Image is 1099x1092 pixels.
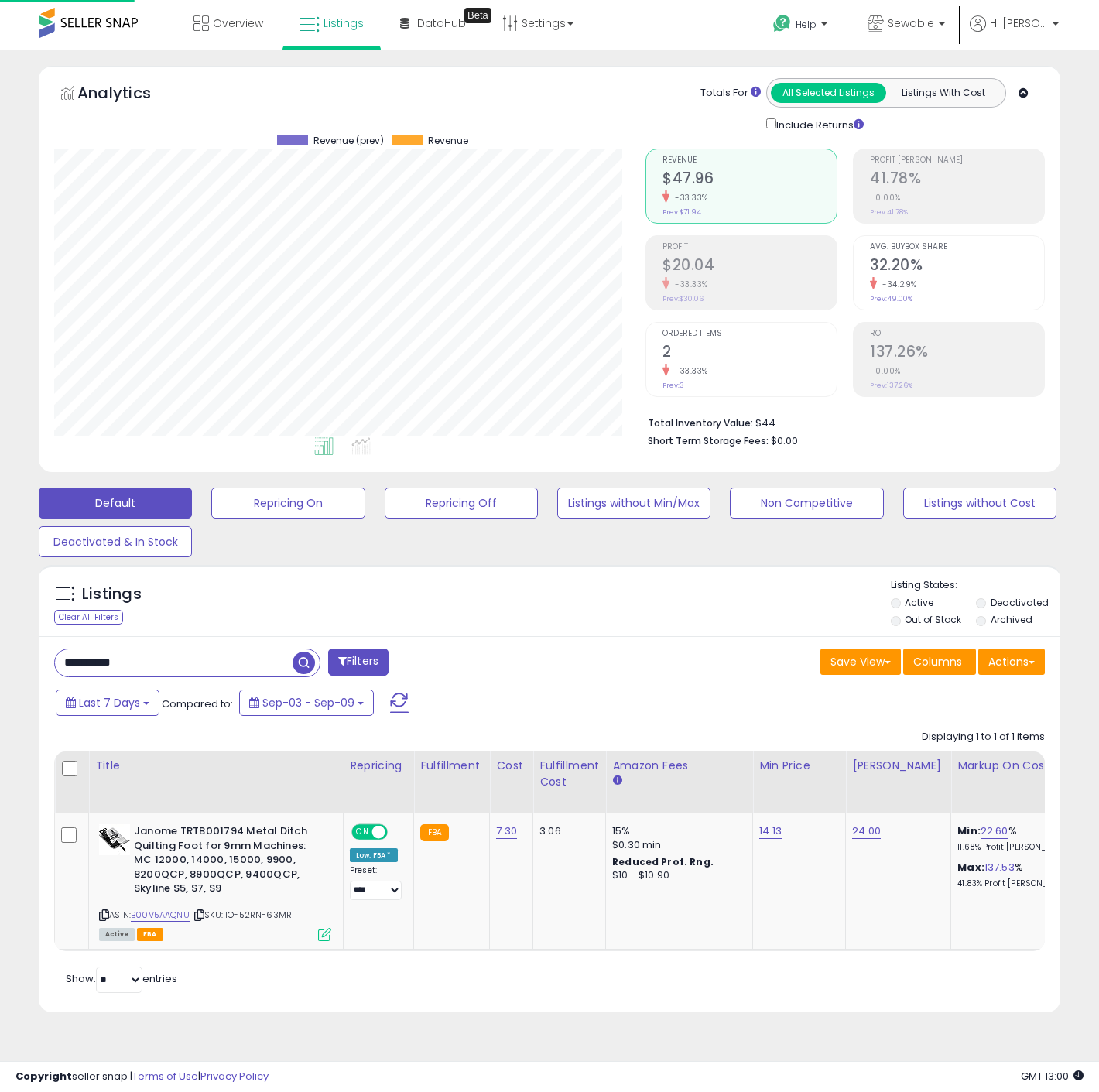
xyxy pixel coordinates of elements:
button: Filters [328,649,389,676]
h5: Listings [82,584,142,605]
button: Listings without Min/Max [557,488,710,519]
button: Deactivated & In Stock [39,526,192,557]
p: Listing States: [891,578,1060,593]
span: Help [796,18,817,31]
div: [PERSON_NAME] [852,758,944,774]
small: -34.29% [877,279,917,290]
th: The percentage added to the cost of goods (COGS) that forms the calculator for Min & Max prices. [951,751,1098,813]
div: 3.06 [539,824,594,838]
small: -33.33% [669,279,708,290]
div: Low. FBA * [350,848,398,862]
strong: Copyright [15,1069,72,1083]
span: Hi [PERSON_NAME] [990,15,1048,31]
span: | SKU: IO-52RN-63MR [192,909,292,921]
small: Prev: 3 [662,381,684,390]
a: 24.00 [852,823,881,839]
div: Totals For [700,86,761,101]
span: Ordered Items [662,330,837,338]
small: Amazon Fees. [612,774,621,788]
span: ROI [870,330,1044,338]
div: Fulfillment Cost [539,758,599,790]
h2: $20.04 [662,256,837,277]
div: $10 - $10.90 [612,869,741,882]
div: seller snap | | [15,1070,269,1084]
b: Short Term Storage Fees: [648,434,769,447]
span: Revenue (prev) [313,135,384,146]
div: Cost [496,758,526,774]
button: Default [39,488,192,519]
div: Fulfillment [420,758,483,774]
span: Overview [213,15,263,31]
span: Revenue [428,135,468,146]
small: Prev: 41.78% [870,207,908,217]
small: 0.00% [870,365,901,377]
h2: 41.78% [870,169,1044,190]
h2: 2 [662,343,837,364]
div: 15% [612,824,741,838]
div: Tooltip anchor [464,8,491,23]
span: Profit [662,243,837,252]
label: Out of Stock [905,613,961,626]
a: B00V5AAQNU [131,909,190,922]
p: 41.83% Profit [PERSON_NAME] [957,878,1086,889]
div: $0.30 min [612,838,741,852]
i: Get Help [772,14,792,33]
b: Reduced Prof. Rng. [612,855,714,868]
h2: 137.26% [870,343,1044,364]
button: Actions [978,649,1045,675]
small: -33.33% [669,192,708,204]
a: Privacy Policy [200,1069,269,1083]
small: FBA [420,824,449,841]
small: Prev: $71.94 [662,207,701,217]
li: $44 [648,412,1033,431]
button: Last 7 Days [56,690,159,716]
span: Profit [PERSON_NAME] [870,156,1044,165]
a: Terms of Use [132,1069,198,1083]
small: Prev: $30.06 [662,294,704,303]
a: 137.53 [984,860,1015,875]
a: 7.30 [496,823,517,839]
small: Prev: 137.26% [870,381,912,390]
h5: Analytics [77,82,181,108]
span: Show: entries [66,971,177,986]
span: Avg. Buybox Share [870,243,1044,252]
button: Repricing On [211,488,365,519]
label: Active [905,596,933,609]
a: Hi [PERSON_NAME] [970,15,1059,50]
div: Amazon Fees [612,758,746,774]
div: Min Price [759,758,839,774]
h2: $47.96 [662,169,837,190]
span: Last 7 Days [79,695,140,710]
span: ON [353,826,372,839]
button: Sep-03 - Sep-09 [239,690,374,716]
button: Repricing Off [385,488,538,519]
div: Preset: [350,865,402,900]
b: Max: [957,860,984,875]
button: All Selected Listings [771,83,886,103]
a: 22.60 [981,823,1008,839]
span: Revenue [662,156,837,165]
h2: 32.20% [870,256,1044,277]
img: 41MK4Ijt+LL._SL40_.jpg [99,824,130,855]
b: Min: [957,823,981,838]
button: Non Competitive [730,488,883,519]
b: Janome TRTB001794 Metal Ditch Quilting Foot for 9mm Machines: MC 12000, 14000, 15000, 9900, 8200Q... [134,824,322,900]
small: Prev: 49.00% [870,294,912,303]
p: 11.68% Profit [PERSON_NAME] [957,842,1086,853]
div: Include Returns [755,115,882,133]
span: $0.00 [771,433,798,448]
span: Sep-03 - Sep-09 [262,695,354,710]
div: Title [95,758,337,774]
span: Compared to: [162,697,233,711]
b: Total Inventory Value: [648,416,753,430]
button: Listings without Cost [903,488,1056,519]
div: Repricing [350,758,407,774]
span: Columns [913,654,962,669]
span: Sewable [888,15,934,31]
div: Markup on Cost [957,758,1091,774]
div: Displaying 1 to 1 of 1 items [922,730,1045,745]
a: 14.13 [759,823,782,839]
span: OFF [385,826,410,839]
span: 2025-09-18 13:00 GMT [1021,1069,1084,1083]
span: Listings [324,15,364,31]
